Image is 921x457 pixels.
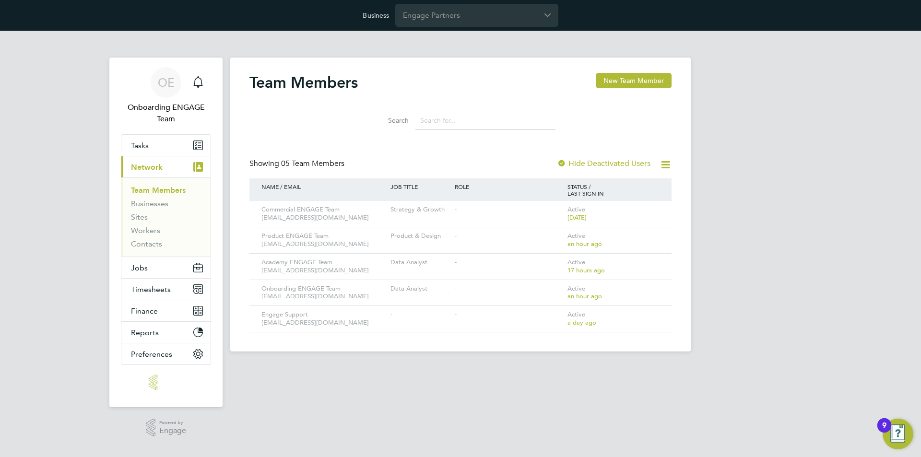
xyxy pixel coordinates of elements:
h2: Team Members [249,73,358,92]
img: engage-logo-retina.png [149,375,183,390]
a: Team Members [131,186,186,195]
span: Preferences [131,350,172,359]
span: [DATE] [567,213,587,222]
button: Timesheets [121,279,211,300]
div: Network [121,177,211,257]
div: - [452,201,565,219]
div: - [388,306,452,324]
button: New Team Member [596,73,672,88]
button: Reports [121,322,211,343]
div: Active [565,201,662,227]
div: Data Analyst [388,254,452,271]
span: Onboarding ENGAGE Team [121,102,211,125]
span: Timesheets [131,285,171,294]
span: Engage [159,427,186,435]
a: Go to home page [121,375,211,390]
span: OE [158,76,175,89]
div: Active [565,227,662,253]
span: an hour ago [567,240,602,248]
button: Preferences [121,343,211,364]
div: Strategy & Growth [388,201,452,219]
a: Sites [131,212,148,222]
span: Reports [131,328,159,337]
span: Finance [131,306,158,316]
div: JOB TITLE [388,178,452,195]
input: Search for... [415,111,555,130]
button: Jobs [121,257,211,278]
span: Jobs [131,263,148,272]
span: Tasks [131,141,149,150]
div: - [452,254,565,271]
div: 9 [882,425,886,438]
a: Businesses [131,199,168,208]
div: - [452,280,565,298]
label: Business [363,11,389,20]
label: Search [366,116,409,125]
a: Tasks [121,135,211,156]
button: Finance [121,300,211,321]
label: Hide Deactivated Users [557,159,650,168]
div: STATUS / LAST SIGN IN [565,178,662,201]
div: ROLE [452,178,565,195]
a: Workers [131,226,160,235]
button: Network [121,156,211,177]
span: 17 hours ago [567,266,605,274]
div: Product & Design [388,227,452,245]
div: Engage Support [EMAIL_ADDRESS][DOMAIN_NAME] [259,306,388,332]
div: Active [565,306,662,332]
a: Powered byEngage [146,419,187,437]
div: NAME / EMAIL [259,178,388,195]
div: - [452,227,565,245]
div: Active [565,254,662,280]
nav: Main navigation [109,58,223,407]
div: Academy ENGAGE Team [EMAIL_ADDRESS][DOMAIN_NAME] [259,254,388,280]
div: - [452,306,565,324]
div: Onboarding ENGAGE Team [EMAIL_ADDRESS][DOMAIN_NAME] [259,280,388,306]
div: Product ENGAGE Team [EMAIL_ADDRESS][DOMAIN_NAME] [259,227,388,253]
span: Powered by [159,419,186,427]
span: 05 Team Members [281,159,344,168]
span: Network [131,163,163,172]
a: OEOnboarding ENGAGE Team [121,67,211,125]
div: Data Analyst [388,280,452,298]
div: Commercial ENGAGE Team [EMAIL_ADDRESS][DOMAIN_NAME] [259,201,388,227]
span: a day ago [567,318,596,327]
div: Showing [249,159,346,169]
div: Active [565,280,662,306]
button: Open Resource Center, 9 new notifications [883,419,913,449]
a: Contacts [131,239,162,248]
span: an hour ago [567,292,602,300]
